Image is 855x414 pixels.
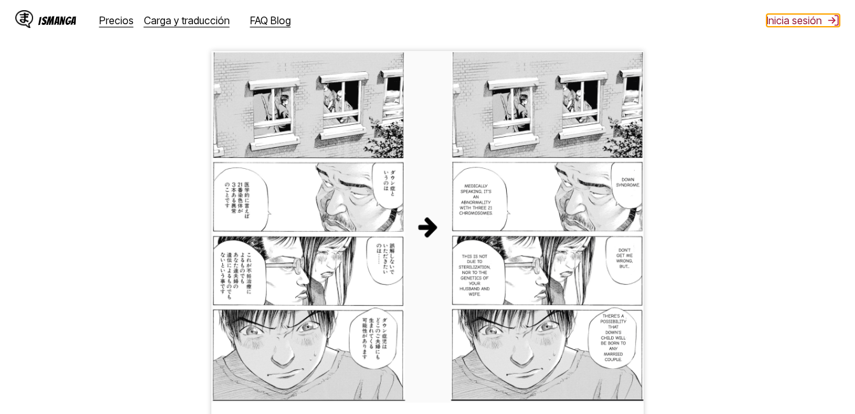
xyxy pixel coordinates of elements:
font: Inicia sesión [767,14,822,27]
div: IsManga [38,15,76,27]
a: Logotipo de IsMangaIsManga [15,10,99,31]
img: Cover [211,51,644,403]
img: Logotipo de IsManga [15,10,33,28]
img: Cerrar sesión [827,14,840,27]
a: Precios [99,14,134,27]
a: FAQ Blog [250,14,291,27]
a: Carga y traducción [144,14,230,27]
button: Inicia sesión [767,14,840,27]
